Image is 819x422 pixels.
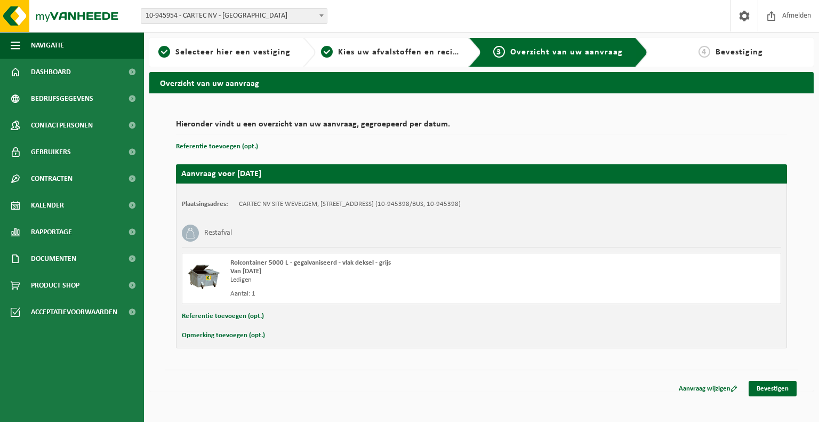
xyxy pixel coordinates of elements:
[749,381,797,396] a: Bevestigen
[31,299,117,325] span: Acceptatievoorwaarden
[175,48,291,57] span: Selecteer hier een vestiging
[31,59,71,85] span: Dashboard
[31,165,73,192] span: Contracten
[176,140,258,154] button: Referentie toevoegen (opt.)
[182,201,228,208] strong: Plaatsingsadres:
[510,48,623,57] span: Overzicht van uw aanvraag
[31,112,93,139] span: Contactpersonen
[141,8,327,24] span: 10-945954 - CARTEC NV - VLEZENBEEK
[493,46,505,58] span: 3
[671,381,745,396] a: Aanvraag wijzigen
[338,48,485,57] span: Kies uw afvalstoffen en recipiënten
[31,32,64,59] span: Navigatie
[188,259,220,291] img: WB-5000-GAL-GY-01.png
[182,329,265,343] button: Opmerking toevoegen (opt.)
[181,170,261,178] strong: Aanvraag voor [DATE]
[230,290,524,298] div: Aantal: 1
[31,192,64,219] span: Kalender
[31,139,71,165] span: Gebruikers
[31,245,76,272] span: Documenten
[230,259,391,266] span: Rolcontainer 5000 L - gegalvaniseerd - vlak deksel - grijs
[149,72,814,93] h2: Overzicht van uw aanvraag
[230,268,261,275] strong: Van [DATE]
[176,120,787,134] h2: Hieronder vindt u een overzicht van uw aanvraag, gegroepeerd per datum.
[141,9,327,23] span: 10-945954 - CARTEC NV - VLEZENBEEK
[155,46,294,59] a: 1Selecteer hier een vestiging
[698,46,710,58] span: 4
[31,272,79,299] span: Product Shop
[716,48,763,57] span: Bevestiging
[321,46,461,59] a: 2Kies uw afvalstoffen en recipiënten
[31,85,93,112] span: Bedrijfsgegevens
[182,309,264,323] button: Referentie toevoegen (opt.)
[204,225,232,242] h3: Restafval
[230,276,524,284] div: Ledigen
[239,200,461,209] td: CARTEC NV SITE WEVELGEM, [STREET_ADDRESS] (10-945398/BUS, 10-945398)
[321,46,333,58] span: 2
[158,46,170,58] span: 1
[31,219,72,245] span: Rapportage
